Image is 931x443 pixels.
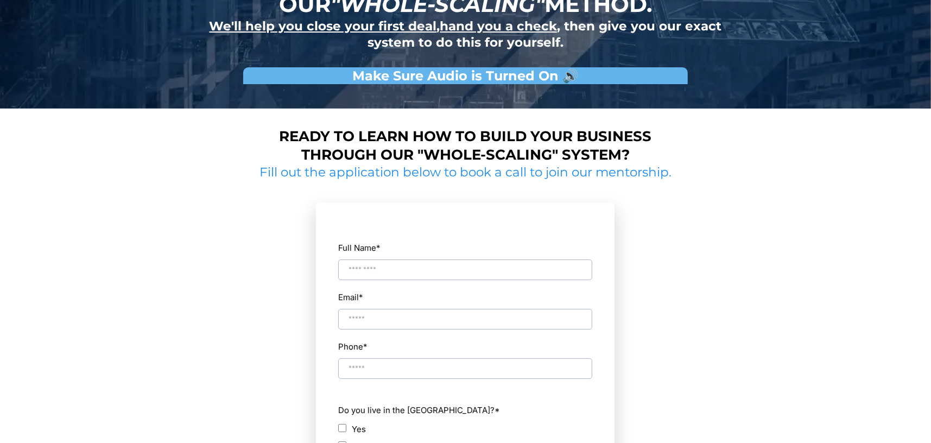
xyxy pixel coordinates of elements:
[440,18,557,34] u: hand you a check
[352,422,366,436] label: Yes
[256,164,676,181] h2: Fill out the application below to book a call to join our mentorship.
[279,128,651,163] strong: Ready to learn how to build your business through our "whole-scaling" system?
[338,339,368,354] label: Phone
[209,18,721,50] strong: , , then give you our exact system to do this for yourself.
[338,241,381,255] label: Full Name
[352,68,579,84] strong: Make Sure Audio is Turned On 🔊
[338,290,363,305] label: Email
[209,18,436,34] u: We'll help you close your first deal
[338,403,592,417] label: Do you live in the [GEOGRAPHIC_DATA]?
